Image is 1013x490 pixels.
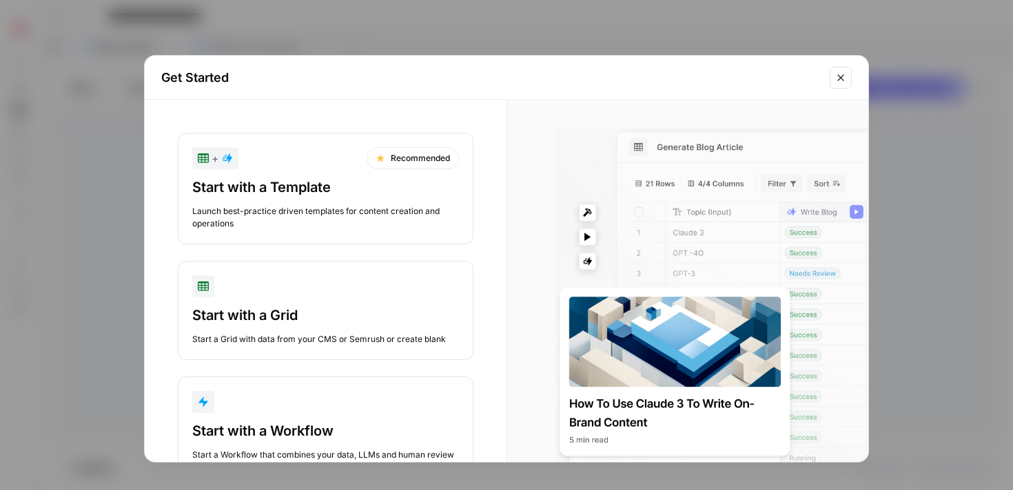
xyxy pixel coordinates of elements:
[192,178,459,197] div: Start with a Template
[367,147,459,169] div: Recommended
[161,68,821,87] h2: Get Started
[198,150,233,167] div: +
[178,261,473,360] button: Start with a GridStart a Grid with data from your CMS or Semrush or create blank
[192,449,459,461] div: Start a Workflow that combines your data, LLMs and human review
[178,133,473,244] button: +RecommendedStart with a TemplateLaunch best-practice driven templates for content creation and o...
[178,376,473,476] button: Start with a WorkflowStart a Workflow that combines your data, LLMs and human review
[192,306,459,325] div: Start with a Grid
[192,333,459,345] div: Start a Grid with data from your CMS or Semrush or create blank
[192,205,459,230] div: Launch best-practice driven templates for content creation and operations
[192,421,459,440] div: Start with a Workflow
[830,67,852,89] button: Close modal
